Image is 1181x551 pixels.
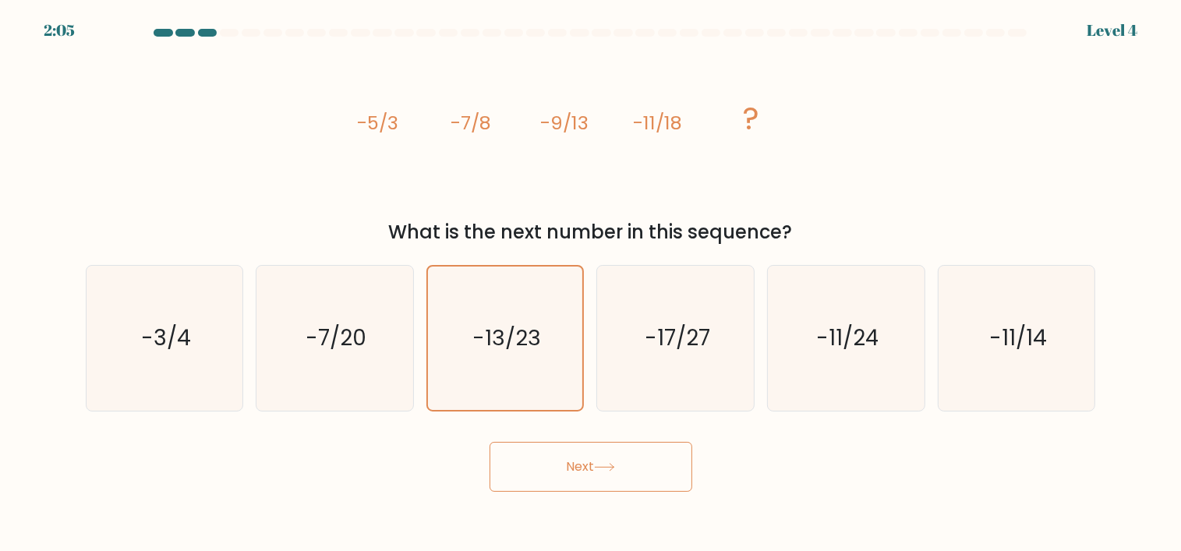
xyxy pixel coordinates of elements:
text: -11/24 [816,323,879,353]
button: Next [490,442,692,492]
text: -17/27 [645,323,710,353]
tspan: -11/18 [633,110,682,136]
div: Level 4 [1087,19,1137,42]
tspan: ? [743,97,759,140]
text: -11/14 [989,323,1047,353]
div: 2:05 [44,19,75,42]
text: -3/4 [141,323,191,353]
tspan: -5/3 [356,110,398,136]
text: -7/20 [306,323,366,353]
div: What is the next number in this sequence? [95,218,1087,246]
text: -13/23 [472,323,541,353]
tspan: -9/13 [540,110,589,136]
tspan: -7/8 [451,110,491,136]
